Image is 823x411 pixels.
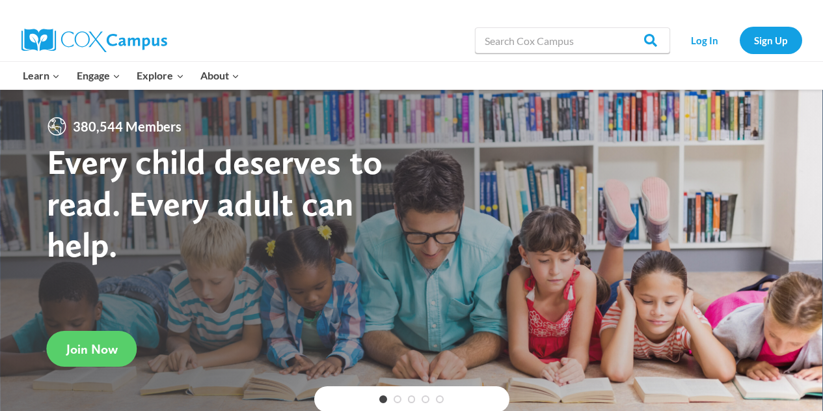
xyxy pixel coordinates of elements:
nav: Secondary Navigation [677,27,802,53]
span: About [200,67,239,84]
nav: Primary Navigation [15,62,248,89]
a: Sign Up [740,27,802,53]
span: Learn [23,67,60,84]
span: Join Now [66,341,118,357]
strong: Every child deserves to read. Every adult can help. [47,141,383,265]
span: Explore [137,67,183,84]
a: Log In [677,27,733,53]
span: 380,544 Members [68,116,187,137]
a: 2 [394,395,401,403]
img: Cox Campus [21,29,167,52]
a: Join Now [47,331,137,367]
a: 3 [408,395,416,403]
a: 4 [422,395,429,403]
a: 1 [379,395,387,403]
a: 5 [436,395,444,403]
span: Engage [77,67,120,84]
input: Search Cox Campus [475,27,670,53]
